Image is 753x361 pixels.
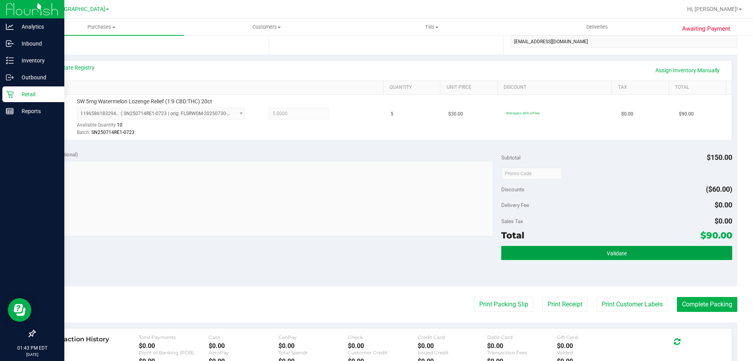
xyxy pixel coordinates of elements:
span: Batch: [77,130,90,135]
div: AeroPay [209,350,278,356]
span: Total [501,230,524,241]
div: Total Payments [139,334,209,340]
span: Deliveries [576,24,618,31]
span: $0.00 [715,217,732,225]
p: Outbound [14,73,61,82]
div: $0.00 [487,342,557,350]
a: Unit Price [447,84,495,91]
a: Tax [618,84,666,91]
inline-svg: Reports [6,107,14,115]
span: $90.00 [700,230,732,241]
div: Customer Credit [348,350,418,356]
span: 40droploz: 40% off line [506,111,540,115]
div: Voided [557,350,627,356]
div: $0.00 [278,342,348,350]
p: [DATE] [4,352,61,357]
p: Inventory [14,56,61,65]
div: Cash [209,334,278,340]
p: 01:43 PM EDT [4,345,61,352]
span: 5 [391,110,393,118]
p: Retail [14,90,61,99]
span: Sales Tax [501,218,523,224]
a: Total [675,84,723,91]
div: Gift Card [557,334,627,340]
a: SKU [46,84,380,91]
div: $0.00 [348,342,418,350]
p: Reports [14,106,61,116]
a: View State Registry [47,64,95,71]
span: Awaiting Payment [682,24,730,33]
div: Debit Card [487,334,557,340]
span: Hi, [PERSON_NAME]! [687,6,738,12]
span: Purchases [19,24,184,31]
button: Print Customer Labels [597,297,668,312]
div: Total Spendr [278,350,348,356]
span: Customers [184,24,349,31]
inline-svg: Outbound [6,73,14,81]
span: $30.00 [448,110,463,118]
button: Print Receipt [542,297,587,312]
button: Complete Packing [677,297,737,312]
span: SN250714RE1-0723 [91,130,135,135]
div: $0.00 [139,342,209,350]
span: Tills [349,24,514,31]
span: SW 5mg Watermelon Lozenge Relief (1:9 CBD:THC) 20ct [77,98,212,105]
span: Validate [607,250,627,257]
div: $0.00 [209,342,278,350]
span: $90.00 [679,110,694,118]
inline-svg: Inbound [6,40,14,48]
div: Issued Credit [418,350,487,356]
span: $150.00 [707,153,732,161]
iframe: Resource center [8,298,31,322]
a: Customers [184,19,349,35]
inline-svg: Analytics [6,23,14,31]
div: Credit Card [418,334,487,340]
a: Quantity [389,84,437,91]
div: CanPay [278,334,348,340]
div: $0.00 [418,342,487,350]
div: $0.00 [557,342,627,350]
a: Assign Inventory Manually [650,64,725,77]
span: [GEOGRAPHIC_DATA] [51,6,105,13]
div: Point of Banking (POB) [139,350,209,356]
inline-svg: Inventory [6,57,14,64]
span: ($60.00) [706,185,732,193]
span: Subtotal [501,154,520,161]
button: Print Packing Slip [474,297,533,312]
button: Validate [501,246,732,260]
span: $0.00 [621,110,633,118]
a: Deliveries [515,19,680,35]
div: Transaction Fees [487,350,557,356]
a: Purchases [19,19,184,35]
span: Discounts [501,182,524,196]
p: Analytics [14,22,61,31]
a: Tills [349,19,514,35]
span: 10 [117,122,122,128]
p: Inbound [14,39,61,48]
span: Delivery Fee [501,202,529,208]
div: Check [348,334,418,340]
a: Discount [504,84,609,91]
span: $0.00 [715,201,732,209]
inline-svg: Retail [6,90,14,98]
input: Promo Code [501,168,562,180]
div: Available Quantity: [77,119,253,135]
